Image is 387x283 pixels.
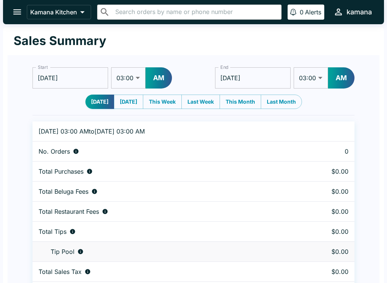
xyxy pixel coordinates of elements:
[330,4,375,20] button: kamana
[143,95,182,109] button: This Week
[328,67,354,89] button: AM
[220,95,261,109] button: This Month
[305,8,321,16] p: Alerts
[51,248,74,255] p: Tip Pool
[8,2,27,22] button: open drawer
[297,208,348,215] p: $0.00
[39,168,84,175] p: Total Purchases
[181,95,220,109] button: Last Week
[30,8,77,16] p: Kamana Kitchen
[39,128,285,135] p: [DATE] 03:00 AM to [DATE] 03:00 AM
[27,5,91,19] button: Kamana Kitchen
[38,64,48,70] label: Start
[39,148,70,155] p: No. Orders
[300,8,303,16] p: 0
[297,168,348,175] p: $0.00
[347,8,372,17] div: kamana
[261,95,302,109] button: Last Month
[113,7,278,17] input: Search orders by name or phone number
[33,67,108,89] input: Choose date, selected date is Sep 12, 2025
[39,208,99,215] p: Total Restaurant Fees
[85,95,114,109] button: [DATE]
[39,268,82,275] p: Total Sales Tax
[39,148,285,155] div: Number of orders placed
[297,228,348,235] p: $0.00
[39,188,88,195] p: Total Beluga Fees
[39,208,285,215] div: Fees paid by diners to restaurant
[297,148,348,155] p: 0
[39,228,67,235] p: Total Tips
[114,95,143,109] button: [DATE]
[297,248,348,255] p: $0.00
[297,188,348,195] p: $0.00
[39,228,285,235] div: Combined individual and pooled tips
[14,33,106,48] h1: Sales Summary
[39,248,285,255] div: Tips unclaimed by a waiter
[215,67,291,89] input: Choose date, selected date is Sep 13, 2025
[39,168,285,175] div: Aggregate order subtotals
[146,67,172,89] button: AM
[220,64,229,70] label: End
[39,188,285,195] div: Fees paid by diners to Beluga
[297,268,348,275] p: $0.00
[39,268,285,275] div: Sales tax paid by diners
